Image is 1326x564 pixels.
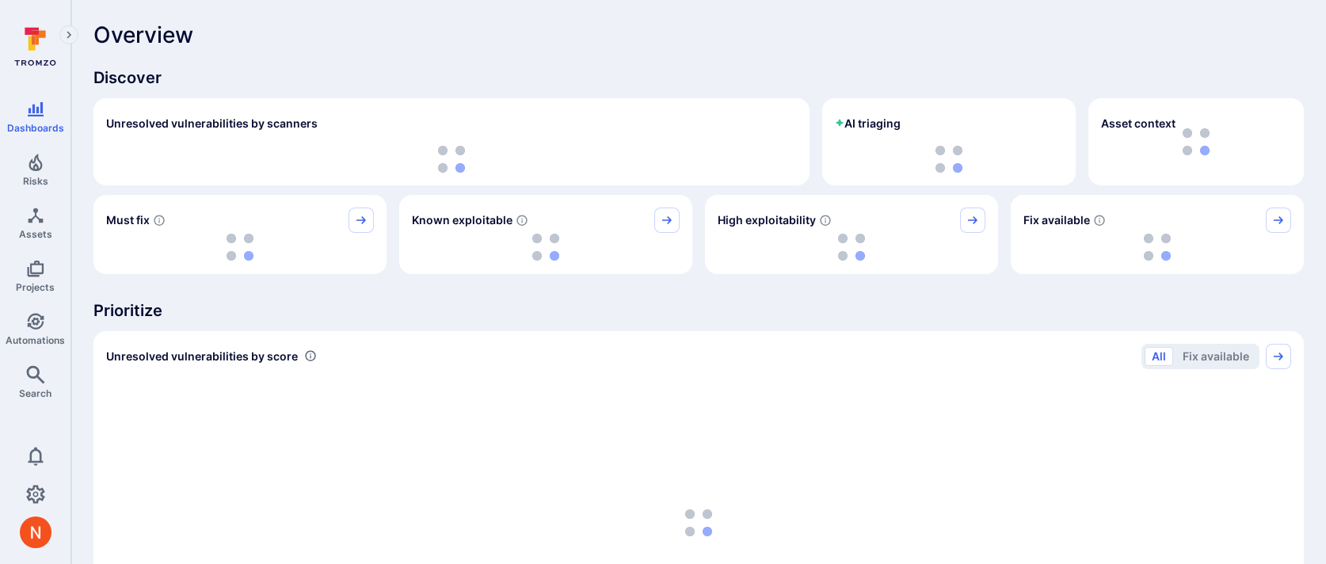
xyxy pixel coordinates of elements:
[718,212,816,228] span: High exploitability
[93,195,387,274] div: Must fix
[412,233,680,261] div: loading spinner
[7,122,64,134] span: Dashboards
[1101,116,1175,131] span: Asset context
[835,146,1063,173] div: loading spinner
[16,281,55,293] span: Projects
[438,146,465,173] img: Loading...
[718,233,985,261] div: loading spinner
[516,214,528,227] svg: Confirmed exploitable by KEV
[1144,234,1171,261] img: Loading...
[93,299,1304,322] span: Prioritize
[304,348,317,364] div: Number of vulnerabilities in status 'Open' 'Triaged' and 'In process' grouped by score
[935,146,962,173] img: Loading...
[412,212,512,228] span: Known exploitable
[1093,214,1106,227] svg: Vulnerabilities with fix available
[1145,347,1173,366] button: All
[106,212,150,228] span: Must fix
[106,233,374,261] div: loading spinner
[1023,233,1291,261] div: loading spinner
[835,116,901,131] h2: AI triaging
[106,349,298,364] span: Unresolved vulnerabilities by score
[19,228,52,240] span: Assets
[23,175,48,187] span: Risks
[106,146,797,173] div: loading spinner
[1175,347,1256,366] button: Fix available
[532,234,559,261] img: Loading...
[227,234,253,261] img: Loading...
[93,22,193,48] span: Overview
[6,334,65,346] span: Automations
[153,214,166,227] svg: Risk score >=40 , missed SLA
[685,509,712,536] img: Loading...
[106,116,318,131] h2: Unresolved vulnerabilities by scanners
[20,516,51,548] img: ACg8ocIprwjrgDQnDsNSk9Ghn5p5-B8DpAKWoJ5Gi9syOE4K59tr4Q=s96-c
[19,387,51,399] span: Search
[63,29,74,42] i: Expand navigation menu
[705,195,998,274] div: High exploitability
[59,25,78,44] button: Expand navigation menu
[1011,195,1304,274] div: Fix available
[20,516,51,548] div: Neeren Patki
[819,214,832,227] svg: EPSS score ≥ 0.7
[93,67,1304,89] span: Discover
[838,234,865,261] img: Loading...
[399,195,692,274] div: Known exploitable
[1023,212,1090,228] span: Fix available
